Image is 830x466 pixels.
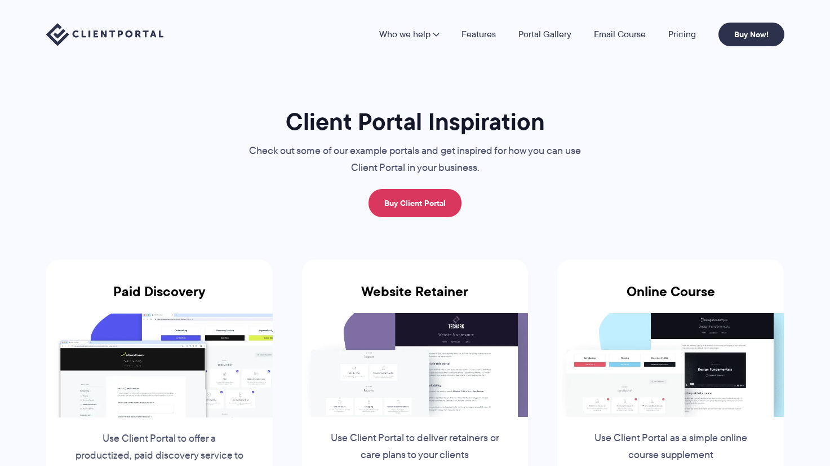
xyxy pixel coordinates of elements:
h3: Paid Discovery [46,284,273,313]
h3: Website Retainer [302,284,529,313]
a: Pricing [668,30,696,39]
a: Who we help [379,30,439,39]
h3: Online Course [557,284,784,313]
a: Email Course [594,30,646,39]
a: Buy Client Portal [369,189,461,217]
p: Check out some of our example portals and get inspired for how you can use Client Portal in your ... [227,143,604,177]
h1: Client Portal Inspiration [227,107,604,137]
a: Features [461,30,496,39]
a: Portal Gallery [518,30,571,39]
p: Use Client Portal to deliver retainers or care plans to your clients [329,430,500,464]
a: Buy Now! [718,23,784,46]
p: Use Client Portal as a simple online course supplement [585,430,756,464]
